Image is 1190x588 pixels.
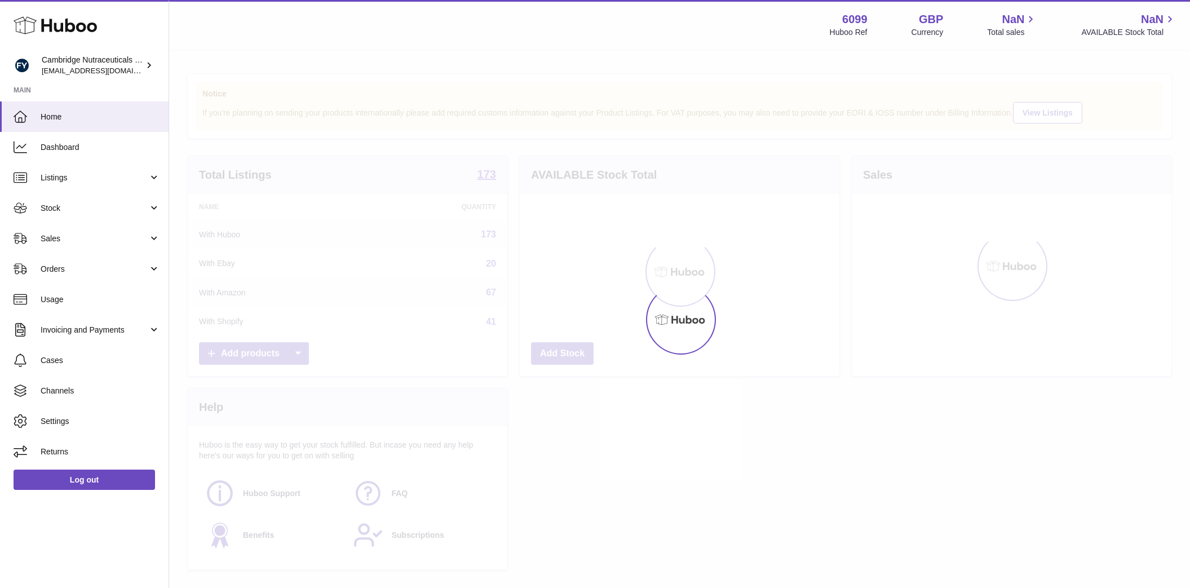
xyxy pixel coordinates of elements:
a: Log out [14,470,155,490]
span: Home [41,112,160,122]
span: Stock [41,203,148,214]
span: Dashboard [41,142,160,153]
a: NaN AVAILABLE Stock Total [1081,12,1176,38]
div: Cambridge Nutraceuticals Ltd [42,55,143,76]
span: AVAILABLE Stock Total [1081,27,1176,38]
span: Settings [41,416,160,427]
span: Returns [41,446,160,457]
span: NaN [1002,12,1024,27]
a: NaN Total sales [987,12,1037,38]
span: Invoicing and Payments [41,325,148,335]
span: [EMAIL_ADDRESS][DOMAIN_NAME] [42,66,166,75]
span: Channels [41,386,160,396]
img: huboo@camnutra.com [14,57,30,74]
span: Sales [41,233,148,244]
strong: GBP [919,12,943,27]
div: Currency [912,27,944,38]
span: NaN [1141,12,1164,27]
span: Total sales [987,27,1037,38]
span: Cases [41,355,160,366]
strong: 6099 [842,12,868,27]
div: Huboo Ref [830,27,868,38]
span: Orders [41,264,148,275]
span: Usage [41,294,160,305]
span: Listings [41,173,148,183]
